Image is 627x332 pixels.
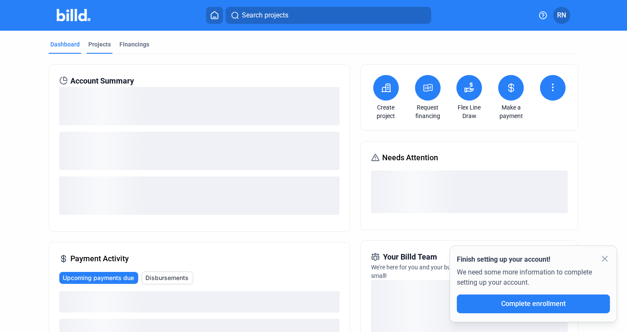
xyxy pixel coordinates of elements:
[242,10,288,20] span: Search projects
[382,152,438,164] span: Needs Attention
[59,87,340,125] div: loading
[59,132,340,170] div: loading
[557,10,566,20] span: RN
[371,264,567,279] span: We're here for you and your business. Reach out anytime for needs big and small!
[501,300,566,308] span: Complete enrollment
[457,254,610,265] div: Finish setting up your account!
[413,103,443,120] a: Request financing
[226,7,431,24] button: Search projects
[142,271,193,284] button: Disbursements
[59,176,340,215] div: loading
[457,265,610,294] div: We need some more information to complete setting up your account.
[383,251,437,263] span: Your Billd Team
[59,272,138,284] button: Upcoming payments due
[59,291,340,312] div: loading
[88,40,111,49] div: Projects
[371,103,401,120] a: Create project
[600,254,610,264] mat-icon: close
[70,75,134,87] span: Account Summary
[57,9,90,21] img: Billd Company Logo
[70,253,129,265] span: Payment Activity
[50,40,80,49] div: Dashboard
[496,103,526,120] a: Make a payment
[63,274,134,282] span: Upcoming payments due
[371,170,568,213] div: loading
[457,294,610,313] button: Complete enrollment
[145,274,189,282] span: Disbursements
[553,7,570,24] button: RN
[119,40,149,49] div: Financings
[454,103,484,120] a: Flex Line Draw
